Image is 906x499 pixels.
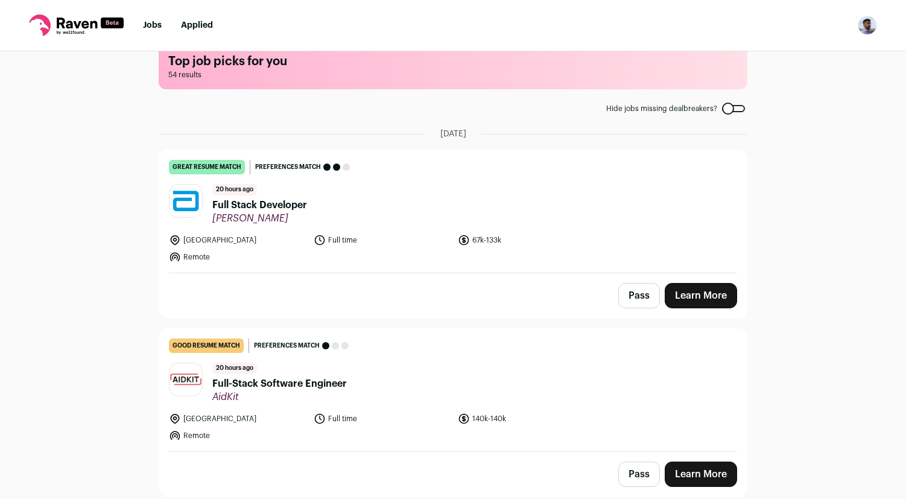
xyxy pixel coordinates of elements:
[169,338,244,353] div: good resume match
[169,430,306,442] li: Remote
[212,198,307,212] span: Full Stack Developer
[169,251,306,263] li: Remote
[255,161,321,173] span: Preferences match
[159,150,747,273] a: great resume match Preferences match 20 hours ago Full Stack Developer [PERSON_NAME] [GEOGRAPHIC_...
[458,413,595,425] li: 140k-140k
[181,21,213,30] a: Applied
[143,21,162,30] a: Jobs
[314,413,451,425] li: Full time
[169,234,306,246] li: [GEOGRAPHIC_DATA]
[665,462,737,487] a: Learn More
[440,128,466,140] span: [DATE]
[212,212,307,224] span: [PERSON_NAME]
[858,16,877,35] button: Open dropdown
[169,160,245,174] div: great resume match
[606,104,717,113] span: Hide jobs missing dealbreakers?
[212,391,347,403] span: AidKit
[212,363,257,374] span: 20 hours ago
[169,373,202,386] img: 9ed6e72d1a35004b09a7c3c0e5927805a5ea66c79e74530a9b7e1514fa7fa575.png
[458,234,595,246] li: 67k-133k
[212,184,257,195] span: 20 hours ago
[618,462,660,487] button: Pass
[169,185,202,217] img: 06f74411b9e701be305224a946912b67eddabdd55eef549405e6f2c311a6b78a.jpg
[169,413,306,425] li: [GEOGRAPHIC_DATA]
[665,283,737,308] a: Learn More
[159,329,747,451] a: good resume match Preferences match 20 hours ago Full-Stack Software Engineer AidKit [GEOGRAPHIC_...
[618,283,660,308] button: Pass
[168,70,738,80] span: 54 results
[168,53,738,70] h1: Top job picks for you
[212,377,347,391] span: Full-Stack Software Engineer
[254,340,320,352] span: Preferences match
[314,234,451,246] li: Full time
[858,16,877,35] img: 11045380-medium_jpg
